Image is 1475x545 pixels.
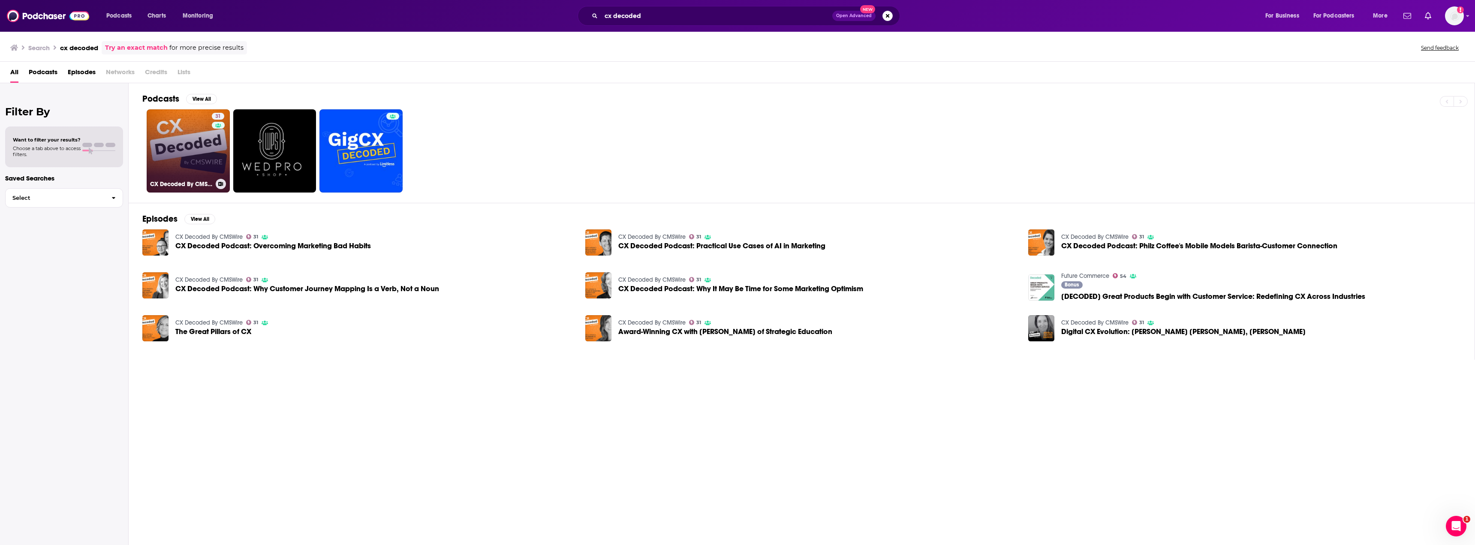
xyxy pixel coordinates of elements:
a: Try an exact match [105,43,168,53]
button: View All [186,94,217,104]
button: Select [5,188,123,208]
a: 31 [246,277,259,282]
span: 31 [696,235,701,239]
a: CX Decoded By CMSWire [1061,319,1129,326]
h3: cx decoded [60,44,98,52]
span: Networks [106,65,135,83]
a: 31 [212,113,224,120]
span: 31 [215,112,221,121]
a: PodcastsView All [142,93,217,104]
a: 31 [689,320,701,325]
span: Select [6,195,105,201]
a: 31 [246,234,259,239]
a: CX Decoded By CMSWire [618,319,686,326]
h2: Episodes [142,214,178,224]
a: Podcasts [29,65,57,83]
a: Show notifications dropdown [1400,9,1415,23]
button: Show profile menu [1445,6,1464,25]
h2: Filter By [5,105,123,118]
span: Monitoring [183,10,213,22]
span: Digital CX Evolution: [PERSON_NAME] [PERSON_NAME], [PERSON_NAME] [1061,328,1306,335]
a: EpisodesView All [142,214,215,224]
span: 31 [253,235,258,239]
a: The Great Pillars of CX [175,328,251,335]
a: CX Decoded By CMSWire [175,276,243,283]
button: Send feedback [1418,44,1461,51]
a: Episodes [68,65,96,83]
a: CX Decoded Podcast: Overcoming Marketing Bad Habits [175,242,371,250]
span: Logged in as rpearson [1445,6,1464,25]
span: 31 [696,321,701,325]
a: CX Decoded By CMSWire [618,276,686,283]
button: open menu [177,9,224,23]
a: Future Commerce [1061,272,1109,280]
a: Award-Winning CX with Amy Shioji of Strategic Education [618,328,832,335]
a: CX Decoded By CMSWire [175,233,243,241]
a: Digital CX Evolution: Jessica Austin Barker, TIAA [1028,315,1054,341]
a: Charts [142,9,171,23]
span: for more precise results [169,43,244,53]
span: Podcasts [106,10,132,22]
img: Podchaser - Follow, Share and Rate Podcasts [7,8,89,24]
img: CX Decoded Podcast: Philz Coffee's Mobile Models Barista-Customer Connection [1028,229,1054,256]
a: CX Decoded By CMSWire [1061,233,1129,241]
span: For Business [1265,10,1299,22]
span: Award-Winning CX with [PERSON_NAME] of Strategic Education [618,328,832,335]
a: CX Decoded Podcast: Why It May Be Time for Some Marketing Optimism [618,285,863,292]
a: 31 [1132,320,1144,325]
img: CX Decoded Podcast: Why It May Be Time for Some Marketing Optimism [585,272,611,298]
img: Award-Winning CX with Amy Shioji of Strategic Education [585,315,611,341]
a: 31 [1132,234,1144,239]
span: CX Decoded Podcast: Practical Use Cases of AI in Marketing [618,242,825,250]
a: Show notifications dropdown [1421,9,1435,23]
img: [DECODED] Great Products Begin with Customer Service: Redefining CX Across Industries [1028,274,1054,301]
h3: CX Decoded By CMSWire [150,181,212,188]
img: CX Decoded Podcast: Overcoming Marketing Bad Habits [142,229,169,256]
button: open menu [1367,9,1398,23]
img: CX Decoded Podcast: Practical Use Cases of AI in Marketing [585,229,611,256]
span: Charts [147,10,166,22]
a: All [10,65,18,83]
a: 31 [689,277,701,282]
img: CX Decoded Podcast: Why Customer Journey Mapping Is a Verb, Not a Noun [142,272,169,298]
iframe: Intercom live chat [1446,516,1466,536]
svg: Add a profile image [1457,6,1464,13]
a: 31 [246,320,259,325]
button: View All [184,214,215,224]
a: 54 [1113,273,1127,278]
a: [DECODED] Great Products Begin with Customer Service: Redefining CX Across Industries [1061,293,1365,300]
a: 31CX Decoded By CMSWire [147,109,230,193]
a: CX Decoded Podcast: Why Customer Journey Mapping Is a Verb, Not a Noun [175,285,439,292]
span: Credits [145,65,167,83]
button: open menu [1259,9,1310,23]
span: 31 [253,278,258,282]
span: 31 [253,321,258,325]
a: 31 [689,234,701,239]
span: Lists [178,65,190,83]
span: Want to filter your results? [13,137,81,143]
span: Choose a tab above to access filters. [13,145,81,157]
button: Open AdvancedNew [832,11,876,21]
span: For Podcasters [1313,10,1355,22]
h2: Podcasts [142,93,179,104]
img: The Great Pillars of CX [142,315,169,341]
img: User Profile [1445,6,1464,25]
span: More [1373,10,1388,22]
div: Search podcasts, credits, & more... [586,6,908,26]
